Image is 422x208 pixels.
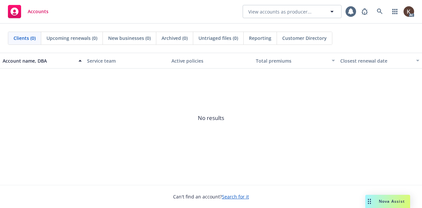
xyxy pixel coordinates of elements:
span: Clients (0) [14,35,36,42]
div: Account name, DBA [3,57,75,64]
img: photo [404,6,414,17]
div: Closest renewal date [340,57,412,64]
button: Total premiums [253,53,338,69]
button: View accounts as producer... [243,5,342,18]
span: Can't find an account? [173,193,249,200]
button: Nova Assist [365,195,410,208]
span: New businesses (0) [108,35,151,42]
span: Reporting [249,35,271,42]
div: Total premiums [256,57,328,64]
span: Customer Directory [282,35,327,42]
div: Active policies [171,57,251,64]
a: Report a Bug [358,5,371,18]
a: Search [373,5,386,18]
span: Archived (0) [162,35,188,42]
span: Untriaged files (0) [198,35,238,42]
a: Search for it [222,193,249,200]
span: Accounts [28,9,48,14]
a: Accounts [5,2,51,21]
button: Service team [84,53,169,69]
button: Active policies [169,53,253,69]
span: Upcoming renewals (0) [46,35,97,42]
span: View accounts as producer... [248,8,312,15]
div: Service team [87,57,166,64]
span: Nova Assist [379,198,405,204]
button: Closest renewal date [338,53,422,69]
div: Drag to move [365,195,374,208]
a: Switch app [388,5,402,18]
